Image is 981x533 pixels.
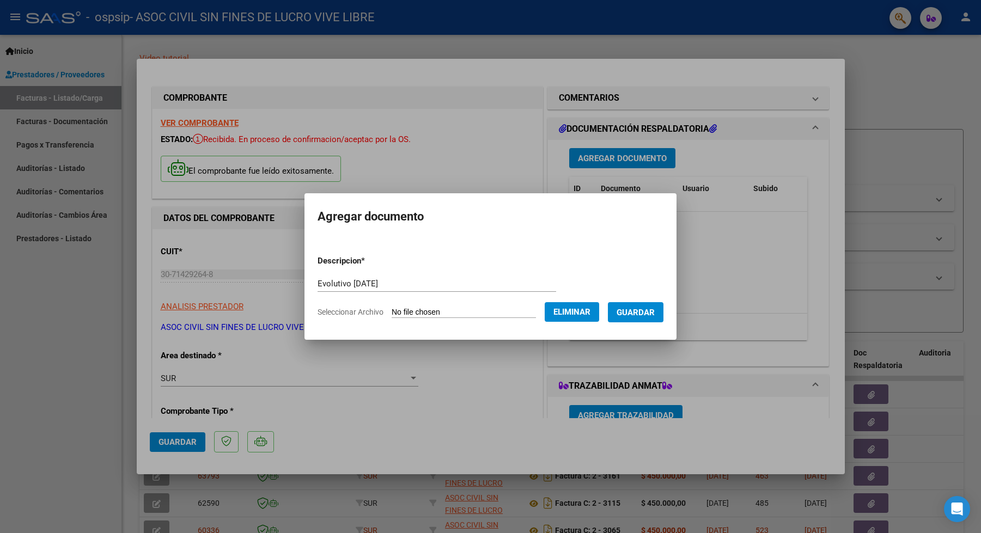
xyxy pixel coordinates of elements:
[318,255,422,267] p: Descripcion
[553,307,590,317] span: Eliminar
[608,302,663,322] button: Guardar
[617,308,655,317] span: Guardar
[318,206,663,227] h2: Agregar documento
[944,496,970,522] div: Open Intercom Messenger
[545,302,599,322] button: Eliminar
[318,308,383,316] span: Seleccionar Archivo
